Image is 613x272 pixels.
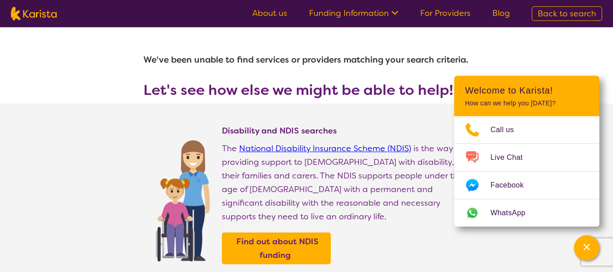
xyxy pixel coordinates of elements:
[532,6,602,21] a: Back to search
[224,235,329,262] a: Find out about NDIS funding
[574,235,599,261] button: Channel Menu
[222,125,470,136] h4: Disability and NDIS searches
[465,85,588,96] h2: Welcome to Karista!
[420,8,471,19] a: For Providers
[309,8,398,19] a: Funding Information
[454,76,599,227] div: Channel Menu
[490,178,535,192] span: Facebook
[239,143,411,154] a: National Disability Insurance Scheme (NDIS)
[490,206,536,220] span: WhatsApp
[236,236,319,261] b: Find out about NDIS funding
[465,99,588,107] p: How can we help you [DATE]?
[492,8,510,19] a: Blog
[222,142,470,223] p: The is the way of providing support to [DEMOGRAPHIC_DATA] with disability, their families and car...
[152,134,213,262] img: Find NDIS and Disability services and providers
[490,151,534,164] span: Live Chat
[143,49,470,71] h1: We've been unable to find services or providers matching your search criteria.
[490,123,525,137] span: Call us
[454,199,599,227] a: Web link opens in a new tab.
[538,8,596,19] span: Back to search
[143,82,470,98] h3: Let's see how else we might be able to help!
[252,8,287,19] a: About us
[454,116,599,227] ul: Choose channel
[11,7,57,20] img: Karista logo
